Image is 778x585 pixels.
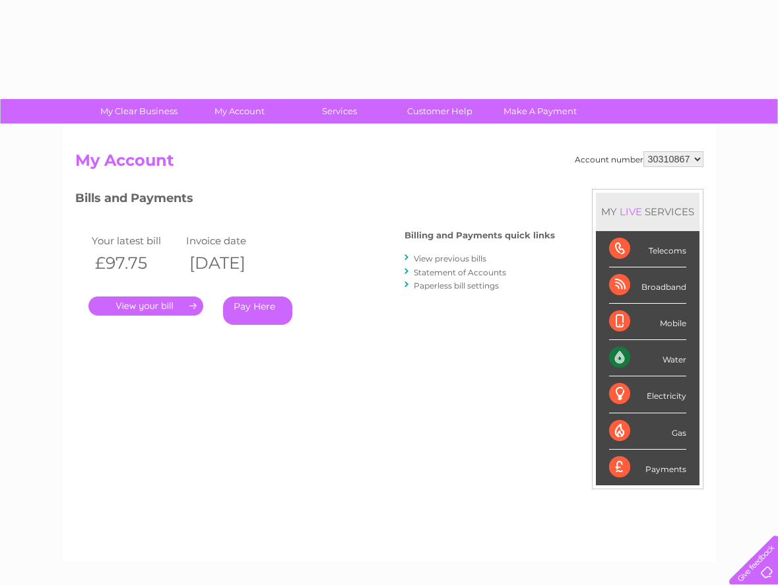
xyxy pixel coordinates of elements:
[75,151,703,176] h2: My Account
[609,304,686,340] div: Mobile
[385,99,494,123] a: Customer Help
[88,232,183,250] td: Your latest bill
[609,267,686,304] div: Broadband
[405,230,555,240] h4: Billing and Payments quick links
[575,151,703,167] div: Account number
[414,254,486,263] a: View previous bills
[609,413,686,450] div: Gas
[414,267,506,277] a: Statement of Accounts
[88,250,183,277] th: £97.75
[285,99,394,123] a: Services
[88,296,203,316] a: .
[414,281,499,291] a: Paperless bill settings
[609,231,686,267] div: Telecoms
[183,232,278,250] td: Invoice date
[84,99,193,123] a: My Clear Business
[486,99,595,123] a: Make A Payment
[609,450,686,485] div: Payments
[609,340,686,376] div: Water
[596,193,699,230] div: MY SERVICES
[617,205,645,218] div: LIVE
[223,296,292,325] a: Pay Here
[185,99,294,123] a: My Account
[609,376,686,413] div: Electricity
[75,189,555,212] h3: Bills and Payments
[183,250,278,277] th: [DATE]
